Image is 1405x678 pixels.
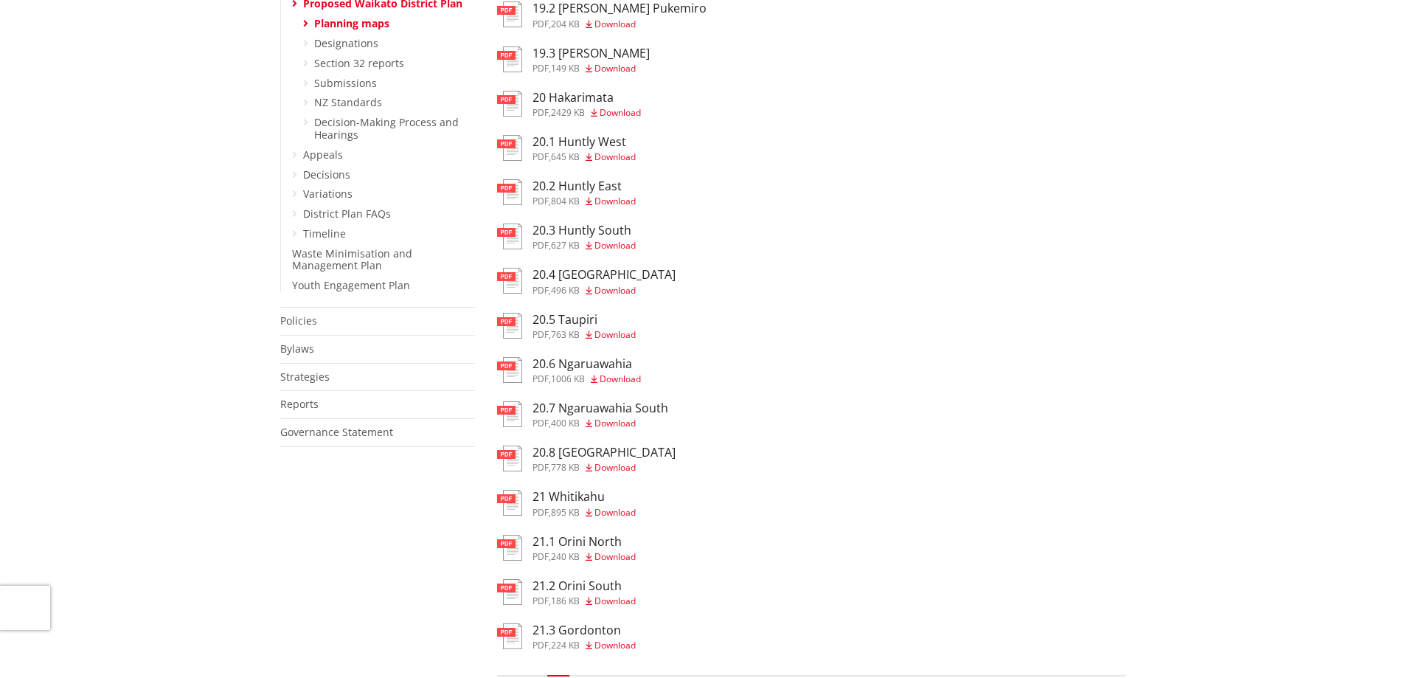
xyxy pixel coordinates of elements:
[594,417,636,429] span: Download
[497,490,522,516] img: document-pdf.svg
[532,506,549,519] span: pdf
[551,106,585,119] span: 2429 KB
[303,207,391,221] a: District Plan FAQs
[532,595,549,607] span: pdf
[594,506,636,519] span: Download
[497,446,676,472] a: 20.8 [GEOGRAPHIC_DATA] pdf,778 KB Download
[551,18,580,30] span: 204 KB
[497,579,522,605] img: document-pdf.svg
[532,313,636,327] h3: 20.5 Taupiri
[292,246,412,273] a: Waste Minimisation and Management Plan
[551,328,580,341] span: 763 KB
[594,328,636,341] span: Download
[551,151,580,163] span: 645 KB
[532,46,650,60] h3: 19.3 [PERSON_NAME]
[551,461,580,474] span: 778 KB
[303,148,343,162] a: Appeals
[497,224,522,249] img: document-pdf.svg
[497,535,636,561] a: 21.1 Orini North pdf,240 KB Download
[497,535,522,561] img: document-pdf.svg
[594,151,636,163] span: Download
[497,357,522,383] img: document-pdf.svg
[532,597,636,606] div: ,
[497,91,522,117] img: document-pdf.svg
[551,284,580,297] span: 496 KB
[551,506,580,519] span: 895 KB
[303,187,353,201] a: Variations
[532,357,641,371] h3: 20.6 Ngaruawahia
[303,226,346,241] a: Timeline
[497,623,522,649] img: document-pdf.svg
[303,167,350,181] a: Decisions
[594,550,636,563] span: Download
[497,91,641,117] a: 20 Hakarimata pdf,2429 KB Download
[280,314,317,328] a: Policies
[532,62,549,75] span: pdf
[280,342,314,356] a: Bylaws
[532,508,636,517] div: ,
[497,1,522,27] img: document-pdf.svg
[594,195,636,207] span: Download
[532,373,549,385] span: pdf
[532,179,636,193] h3: 20.2 Huntly East
[532,579,636,593] h3: 21.2 Orini South
[532,490,636,504] h3: 21 Whitikahu
[497,623,636,650] a: 21.3 Gordonton pdf,224 KB Download
[594,284,636,297] span: Download
[532,550,549,563] span: pdf
[532,224,636,238] h3: 20.3 Huntly South
[280,370,330,384] a: Strategies
[532,641,636,650] div: ,
[532,20,707,29] div: ,
[497,490,636,516] a: 21 Whitikahu pdf,895 KB Download
[532,419,668,428] div: ,
[532,623,636,637] h3: 21.3 Gordonton
[280,425,393,439] a: Governance Statement
[532,639,549,651] span: pdf
[532,108,641,117] div: ,
[532,268,676,282] h3: 20.4 [GEOGRAPHIC_DATA]
[532,446,676,460] h3: 20.8 [GEOGRAPHIC_DATA]
[532,91,641,105] h3: 20 Hakarimata
[551,195,580,207] span: 804 KB
[532,461,549,474] span: pdf
[532,1,707,15] h3: 19.2 [PERSON_NAME] Pukemiro
[600,373,641,385] span: Download
[532,463,676,472] div: ,
[532,401,668,415] h3: 20.7 Ngaruawahia South
[594,239,636,252] span: Download
[497,357,641,384] a: 20.6 Ngaruawahia pdf,1006 KB Download
[551,373,585,385] span: 1006 KB
[532,239,549,252] span: pdf
[532,241,636,250] div: ,
[497,135,636,162] a: 20.1 Huntly West pdf,645 KB Download
[594,595,636,607] span: Download
[551,639,580,651] span: 224 KB
[551,62,580,75] span: 149 KB
[497,401,668,428] a: 20.7 Ngaruawahia South pdf,400 KB Download
[280,397,319,411] a: Reports
[497,401,522,427] img: document-pdf.svg
[532,535,636,549] h3: 21.1 Orini North
[497,1,707,28] a: 19.2 [PERSON_NAME] Pukemiro pdf,204 KB Download
[532,286,676,295] div: ,
[532,153,636,162] div: ,
[314,115,459,142] a: Decision-Making Process and Hearings
[1337,616,1390,669] iframe: Messenger Launcher
[594,18,636,30] span: Download
[497,313,522,339] img: document-pdf.svg
[532,135,636,149] h3: 20.1 Huntly West
[532,106,549,119] span: pdf
[594,639,636,651] span: Download
[497,179,522,205] img: document-pdf.svg
[532,195,549,207] span: pdf
[497,135,522,161] img: document-pdf.svg
[497,46,650,73] a: 19.3 [PERSON_NAME] pdf,149 KB Download
[551,550,580,563] span: 240 KB
[600,106,641,119] span: Download
[532,64,650,73] div: ,
[532,197,636,206] div: ,
[497,579,636,606] a: 21.2 Orini South pdf,186 KB Download
[594,62,636,75] span: Download
[532,151,549,163] span: pdf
